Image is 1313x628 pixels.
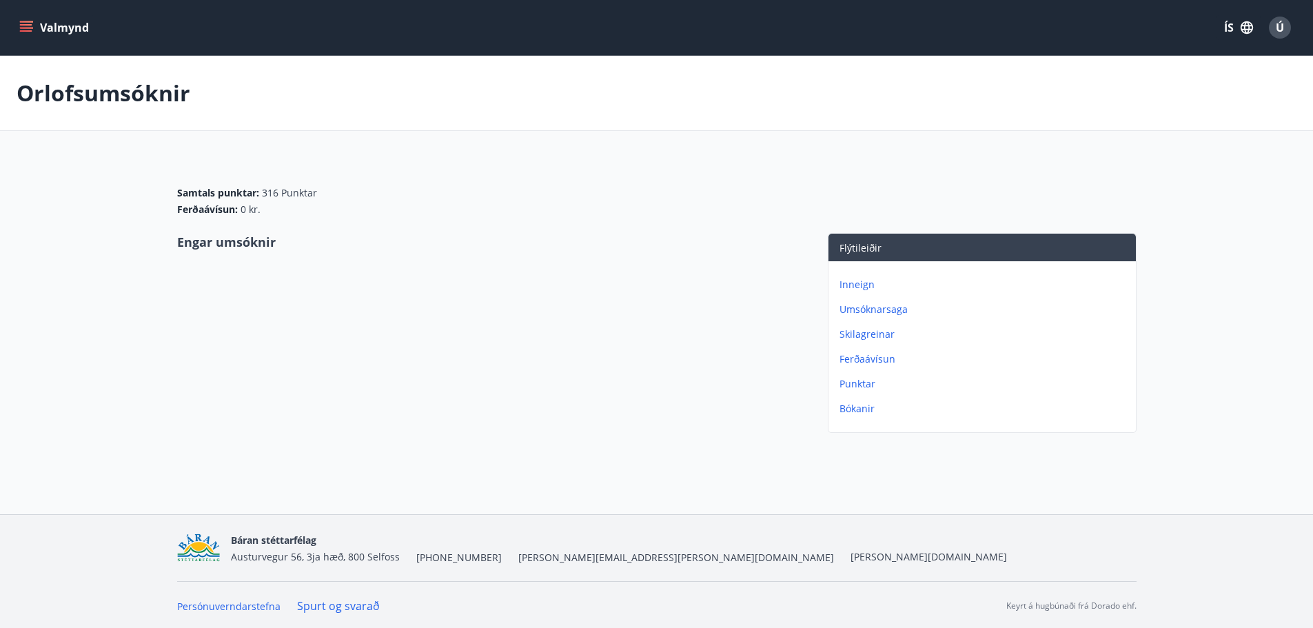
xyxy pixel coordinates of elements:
[177,203,238,216] span: Ferðaávísun :
[839,278,1130,292] p: Inneign
[1276,20,1284,35] span: Ú
[839,352,1130,366] p: Ferðaávísun
[17,15,94,40] button: menu
[297,598,380,614] a: Spurt og svarað
[241,203,261,216] span: 0 kr.
[1217,15,1261,40] button: ÍS
[231,534,316,547] span: Báran stéttarfélag
[17,78,190,108] p: Orlofsumsóknir
[177,234,276,250] span: Engar umsóknir
[262,186,317,200] span: 316 Punktar
[839,241,882,254] span: Flýtileiðir
[177,186,259,200] span: Samtals punktar :
[851,550,1007,563] a: [PERSON_NAME][DOMAIN_NAME]
[839,377,1130,391] p: Punktar
[839,327,1130,341] p: Skilagreinar
[231,550,400,563] span: Austurvegur 56, 3ja hæð, 800 Selfoss
[839,303,1130,316] p: Umsóknarsaga
[839,402,1130,416] p: Bókanir
[177,600,281,613] a: Persónuverndarstefna
[416,551,502,565] span: [PHONE_NUMBER]
[177,534,221,563] img: Bz2lGXKH3FXEIQKvoQ8VL0Fr0uCiWgfgA3I6fSs8.png
[1263,11,1296,44] button: Ú
[518,551,834,565] span: [PERSON_NAME][EMAIL_ADDRESS][PERSON_NAME][DOMAIN_NAME]
[1006,600,1137,612] p: Keyrt á hugbúnaði frá Dorado ehf.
